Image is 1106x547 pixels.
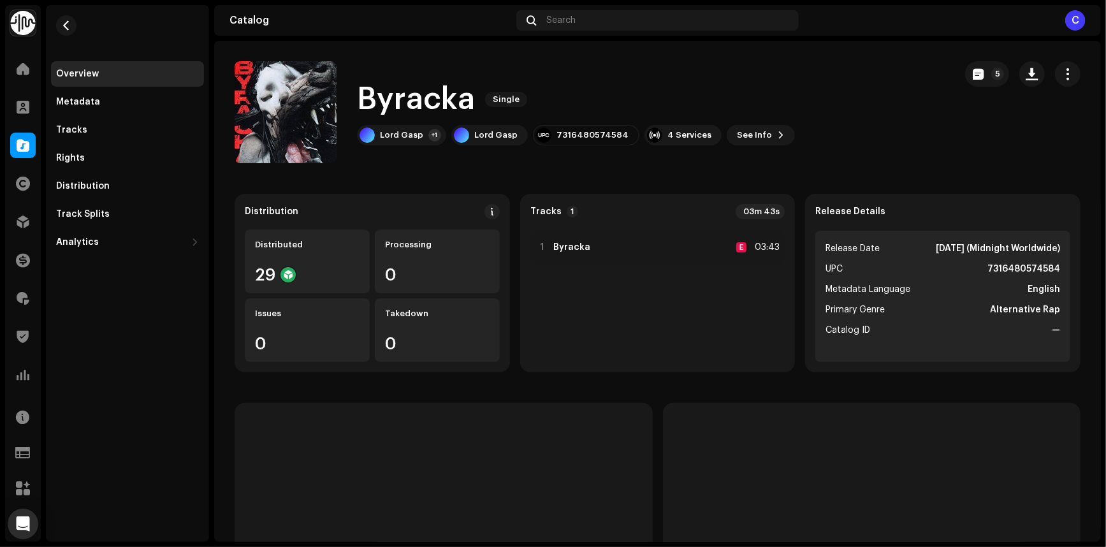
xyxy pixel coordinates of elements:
[51,145,204,171] re-m-nav-item: Rights
[385,240,490,250] div: Processing
[736,242,746,252] div: E
[51,89,204,115] re-m-nav-item: Metadata
[56,125,87,135] div: Tracks
[553,242,590,252] strong: Byracka
[546,15,576,26] span: Search
[56,237,99,247] div: Analytics
[56,97,100,107] div: Metadata
[815,207,885,217] strong: Release Details
[530,207,562,217] strong: Tracks
[51,117,204,143] re-m-nav-item: Tracks
[567,206,578,217] p-badge: 1
[737,122,772,148] span: See Info
[428,129,441,142] div: +1
[51,230,204,255] re-m-nav-dropdown: Analytics
[1052,323,1060,338] strong: —
[826,261,843,277] span: UPC
[826,282,910,297] span: Metadata Language
[736,204,785,219] div: 03m 43s
[557,130,629,140] div: 7316480574584
[255,309,360,319] div: Issues
[965,61,1009,87] button: 5
[987,261,1060,277] strong: 7316480574584
[255,240,360,250] div: Distributed
[936,241,1060,256] strong: [DATE] (Midnight Worldwide)
[380,130,423,140] div: Lord Gasp
[1065,10,1086,31] div: C
[752,240,780,255] div: 03:43
[826,241,880,256] span: Release Date
[51,61,204,87] re-m-nav-item: Overview
[667,130,711,140] div: 4 Services
[385,309,490,319] div: Takedown
[51,173,204,199] re-m-nav-item: Distribution
[826,323,870,338] span: Catalog ID
[56,153,85,163] div: Rights
[1028,282,1060,297] strong: English
[8,509,38,539] div: Open Intercom Messenger
[991,68,1004,80] p-badge: 5
[727,125,795,145] button: See Info
[56,69,99,79] div: Overview
[245,207,298,217] div: Distribution
[56,209,110,219] div: Track Splits
[485,92,527,107] span: Single
[474,130,518,140] div: Lord Gasp
[229,15,511,26] div: Catalog
[51,201,204,227] re-m-nav-item: Track Splits
[56,181,110,191] div: Distribution
[357,79,475,120] h1: Byracka
[10,10,36,36] img: 0f74c21f-6d1c-4dbc-9196-dbddad53419e
[826,302,885,317] span: Primary Genre
[990,302,1060,317] strong: Alternative Rap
